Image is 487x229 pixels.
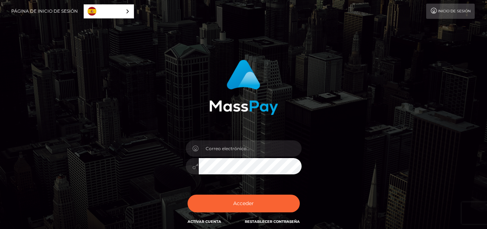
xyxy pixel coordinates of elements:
a: Español [84,5,134,18]
a: Página de inicio de sesión [11,4,78,19]
div: Language [84,4,134,18]
aside: Language selected: Español [84,4,134,18]
a: Activar Cuenta [188,219,221,224]
img: MassPay Login [209,60,278,115]
button: Acceder [188,195,300,212]
a: Inicio de sesión [426,4,475,19]
a: Restablecer contraseña [245,219,300,224]
input: Correo electrónico... [199,140,302,157]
